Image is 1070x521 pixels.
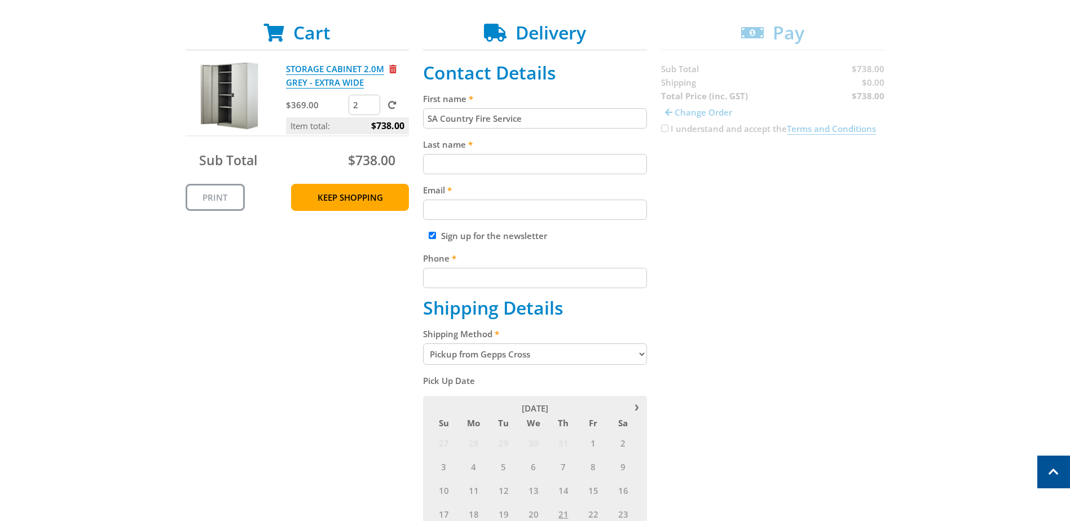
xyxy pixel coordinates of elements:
[522,403,548,414] span: [DATE]
[519,455,548,478] span: 6
[423,374,647,387] label: Pick Up Date
[459,416,488,430] span: Mo
[389,63,397,74] a: Remove from cart
[489,431,518,454] span: 29
[429,455,458,478] span: 3
[579,455,607,478] span: 8
[459,431,488,454] span: 28
[549,455,578,478] span: 7
[441,230,547,241] label: Sign up for the newsletter
[519,431,548,454] span: 30
[579,431,607,454] span: 1
[609,416,637,430] span: Sa
[516,20,586,45] span: Delivery
[423,200,647,220] input: Please enter your email address.
[423,268,647,288] input: Please enter your telephone number.
[423,108,647,129] input: Please enter your first name.
[609,431,637,454] span: 2
[519,479,548,501] span: 13
[186,184,245,211] a: Print
[609,455,637,478] span: 9
[489,455,518,478] span: 5
[199,151,257,169] span: Sub Total
[429,431,458,454] span: 27
[423,343,647,365] select: Please select a shipping method.
[549,416,578,430] span: Th
[423,297,647,319] h2: Shipping Details
[423,251,647,265] label: Phone
[286,98,346,112] p: $369.00
[371,117,404,134] span: $738.00
[423,154,647,174] input: Please enter your last name.
[579,416,607,430] span: Fr
[423,183,647,197] label: Email
[549,431,578,454] span: 31
[609,479,637,501] span: 16
[459,455,488,478] span: 4
[348,151,395,169] span: $738.00
[579,479,607,501] span: 15
[459,479,488,501] span: 11
[196,62,264,130] img: STORAGE CABINET 2.0M GREY - EXTRA WIDE
[423,92,647,105] label: First name
[429,416,458,430] span: Su
[423,327,647,341] label: Shipping Method
[293,20,331,45] span: Cart
[423,138,647,151] label: Last name
[291,184,409,211] a: Keep Shopping
[286,63,384,89] a: STORAGE CABINET 2.0M GREY - EXTRA WIDE
[423,62,647,83] h2: Contact Details
[429,479,458,501] span: 10
[489,416,518,430] span: Tu
[286,117,409,134] p: Item total:
[519,416,548,430] span: We
[489,479,518,501] span: 12
[549,479,578,501] span: 14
